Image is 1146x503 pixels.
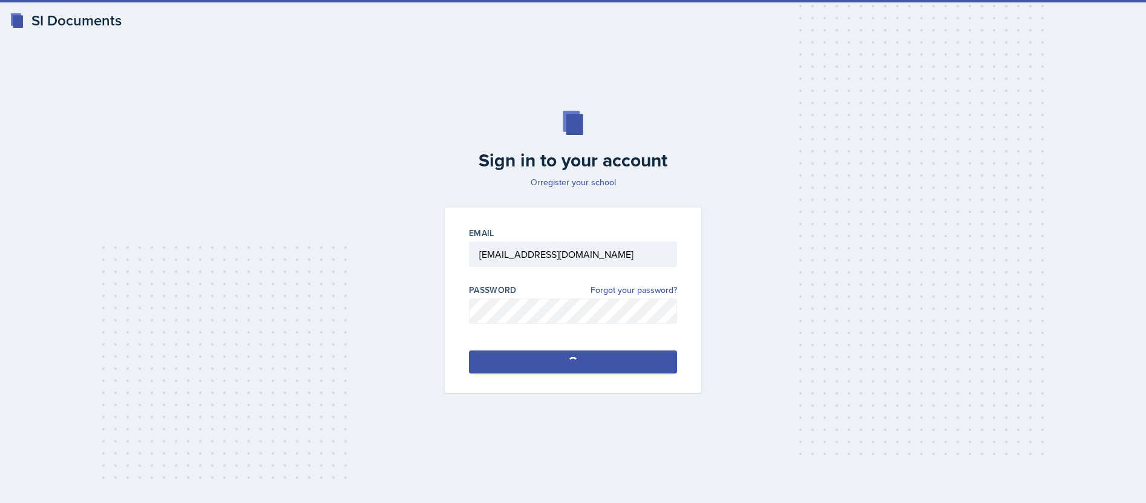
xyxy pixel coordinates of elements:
[540,176,616,188] a: register your school
[437,176,709,188] p: Or
[437,150,709,171] h2: Sign in to your account
[469,242,677,267] input: Email
[469,227,494,239] label: Email
[469,284,517,296] label: Password
[10,10,122,31] a: SI Documents
[591,284,677,297] a: Forgot your password?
